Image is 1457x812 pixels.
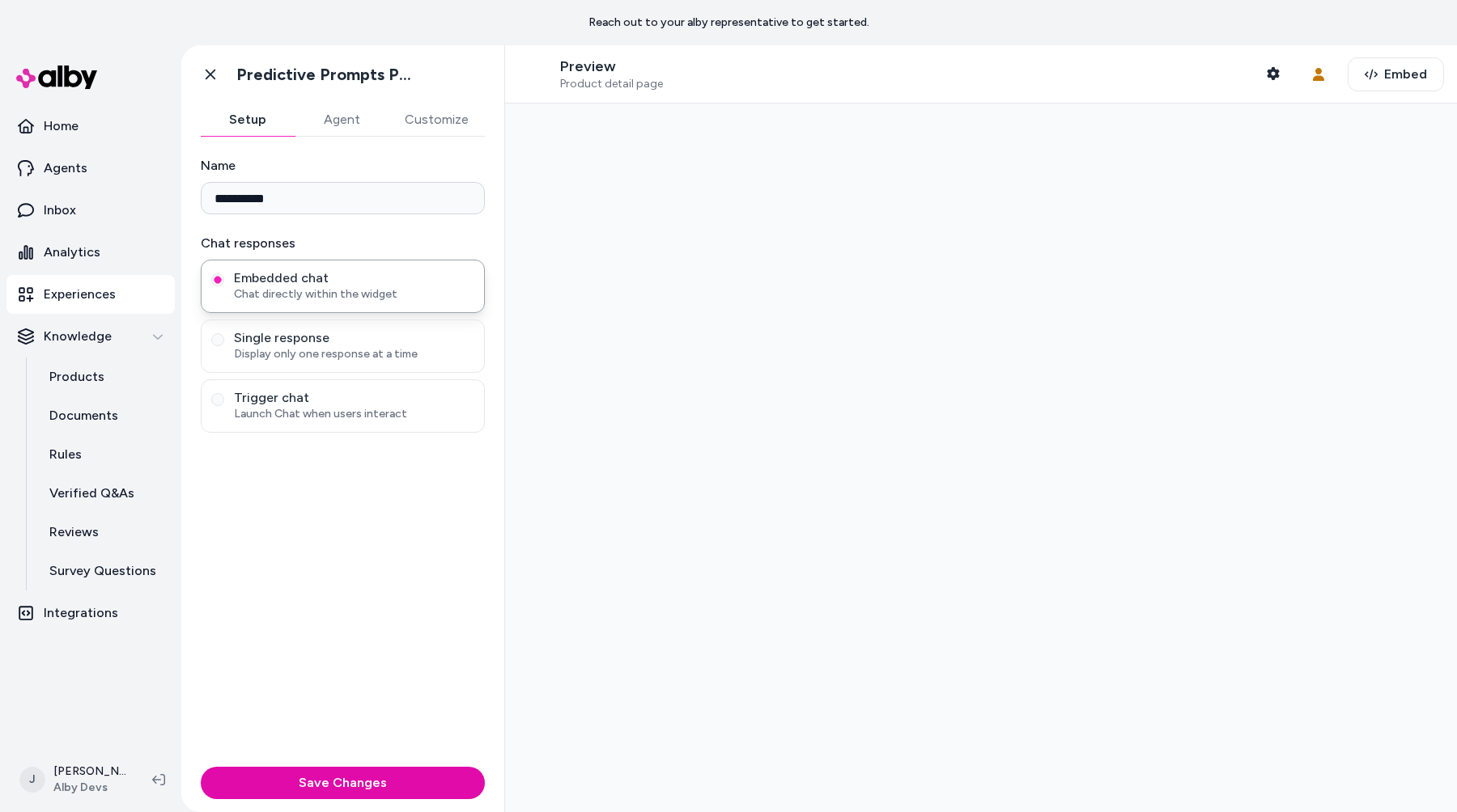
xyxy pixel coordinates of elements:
[234,330,474,346] span: Single response
[33,435,175,474] a: Rules
[211,273,224,286] button: Embedded chatChat directly within the widget
[44,116,79,136] p: Home
[234,406,474,422] span: Launch Chat when users interact
[6,107,175,146] a: Home
[44,285,116,304] p: Experiences
[19,767,45,793] span: J
[49,522,99,542] p: Reviews
[49,484,134,503] p: Verified Q&As
[53,763,126,780] p: [PERSON_NAME]
[44,327,112,346] p: Knowledge
[201,104,295,136] button: Setup
[44,201,76,220] p: Inbox
[560,77,663,91] span: Product detail page
[6,233,175,272] a: Analytics
[44,159,87,178] p: Agents
[211,333,224,346] button: Single responseDisplay only one response at a time
[389,104,485,136] button: Customize
[6,317,175,356] button: Knowledge
[10,754,139,806] button: J[PERSON_NAME]Alby Devs
[6,594,175,632] a: Integrations
[49,561,156,581] p: Survey Questions
[1384,65,1427,84] span: Embed
[16,66,97,89] img: alby Logo
[201,767,485,799] button: Save Changes
[33,357,175,396] a: Products
[33,552,175,590] a: Survey Questions
[44,603,118,623] p: Integrations
[201,156,485,176] label: Name
[295,104,389,136] button: Agent
[236,65,418,85] h1: Predictive Prompts PDP
[49,367,104,387] p: Products
[560,57,663,76] p: Preview
[234,286,474,302] span: Chat directly within the widget
[53,780,126,796] span: Alby Devs
[6,191,175,230] a: Inbox
[6,149,175,188] a: Agents
[201,234,485,253] label: Chat responses
[234,270,474,286] span: Embedded chat
[211,393,224,406] button: Trigger chatLaunch Chat when users interact
[44,243,100,262] p: Analytics
[6,275,175,314] a: Experiences
[33,513,175,552] a: Reviews
[234,346,474,362] span: Display only one response at a time
[588,15,869,31] p: Reach out to your alby representative to get started.
[33,474,175,513] a: Verified Q&As
[33,396,175,435] a: Documents
[234,390,474,406] span: Trigger chat
[1348,57,1444,91] button: Embed
[49,445,82,464] p: Rules
[49,406,118,425] p: Documents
